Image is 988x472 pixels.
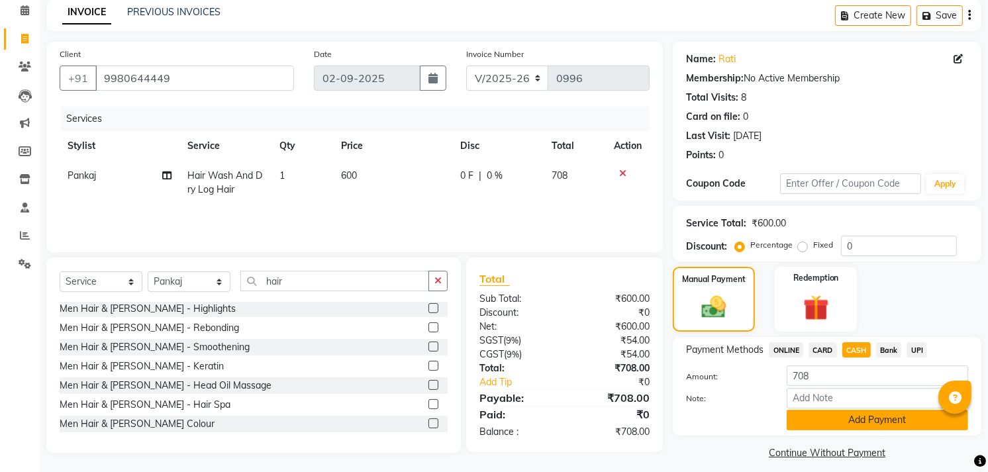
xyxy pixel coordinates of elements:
[565,406,660,422] div: ₹0
[60,66,97,91] button: +91
[565,390,660,406] div: ₹708.00
[606,131,650,161] th: Action
[469,292,565,306] div: Sub Total:
[842,342,871,357] span: CASH
[544,131,606,161] th: Total
[686,52,716,66] div: Name:
[907,342,927,357] span: UPI
[686,91,738,105] div: Total Visits:
[61,107,660,131] div: Services
[127,6,221,18] a: PREVIOUS INVOICES
[686,71,968,85] div: No Active Membership
[479,348,504,360] span: CGST
[280,169,285,181] span: 1
[469,375,581,389] a: Add Tip
[60,379,272,393] div: Men Hair & [PERSON_NAME] - Head Oil Massage
[469,334,565,348] div: ( )
[60,340,250,354] div: Men Hair & [PERSON_NAME] - Smoothening
[60,321,239,335] div: Men Hair & [PERSON_NAME] - Rebonding
[813,239,833,251] label: Fixed
[469,361,565,375] div: Total:
[479,272,510,286] span: Total
[487,169,503,183] span: 0 %
[469,320,565,334] div: Net:
[341,169,357,181] span: 600
[686,110,740,124] div: Card on file:
[718,148,724,162] div: 0
[581,375,660,389] div: ₹0
[60,417,215,431] div: Men Hair & [PERSON_NAME] Colour
[916,5,963,26] button: Save
[926,174,964,194] button: Apply
[506,335,519,346] span: 9%
[752,216,786,230] div: ₹600.00
[552,169,568,181] span: 708
[565,348,660,361] div: ₹54.00
[565,320,660,334] div: ₹600.00
[682,273,746,285] label: Manual Payment
[60,359,224,373] div: Men Hair & [PERSON_NAME] - Keratin
[565,292,660,306] div: ₹600.00
[469,406,565,422] div: Paid:
[62,1,111,24] a: INVOICE
[686,148,716,162] div: Points:
[565,361,660,375] div: ₹708.00
[694,293,734,321] img: _cash.svg
[686,71,744,85] div: Membership:
[565,334,660,348] div: ₹54.00
[733,129,762,143] div: [DATE]
[675,446,979,460] a: Continue Without Payment
[718,52,736,66] a: Rati
[333,131,452,161] th: Price
[686,129,730,143] div: Last Visit:
[686,343,764,357] span: Payment Methods
[787,388,968,408] input: Add Note
[469,348,565,361] div: ( )
[479,169,481,183] span: |
[452,131,544,161] th: Disc
[507,349,519,359] span: 9%
[769,342,803,357] span: ONLINE
[469,390,565,406] div: Payable:
[809,342,837,357] span: CARD
[676,393,777,404] label: Note:
[272,131,334,161] th: Qty
[565,306,660,320] div: ₹0
[795,292,837,324] img: _gift.svg
[676,371,777,383] label: Amount:
[686,177,780,191] div: Coupon Code
[787,410,968,430] button: Add Payment
[68,169,96,181] span: Pankaj
[240,271,429,291] input: Search or Scan
[787,365,968,386] input: Amount
[743,110,748,124] div: 0
[793,272,839,284] label: Redemption
[95,66,294,91] input: Search by Name/Mobile/Email/Code
[60,302,236,316] div: Men Hair & [PERSON_NAME] - Highlights
[876,342,902,357] span: Bank
[750,239,793,251] label: Percentage
[60,131,179,161] th: Stylist
[187,169,262,195] span: Hair Wash And Dry Log Hair
[460,169,473,183] span: 0 F
[835,5,911,26] button: Create New
[314,48,332,60] label: Date
[60,48,81,60] label: Client
[469,306,565,320] div: Discount:
[179,131,272,161] th: Service
[565,425,660,439] div: ₹708.00
[686,216,746,230] div: Service Total:
[741,91,746,105] div: 8
[466,48,524,60] label: Invoice Number
[60,398,230,412] div: Men Hair & [PERSON_NAME] - Hair Spa
[479,334,503,346] span: SGST
[686,240,727,254] div: Discount:
[469,425,565,439] div: Balance :
[780,173,921,194] input: Enter Offer / Coupon Code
